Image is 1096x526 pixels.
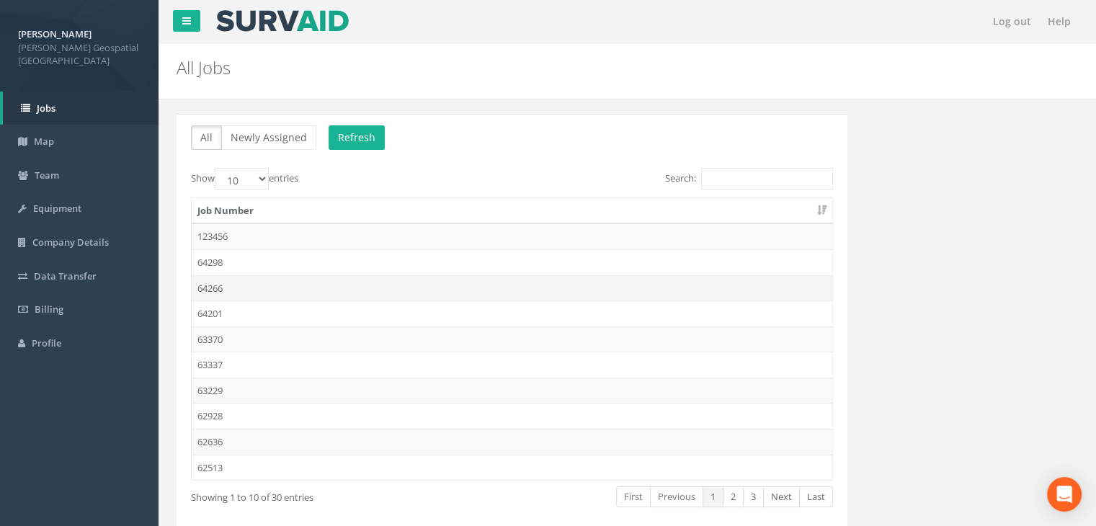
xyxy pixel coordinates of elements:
[192,198,832,224] th: Job Number: activate to sort column ascending
[18,41,141,68] span: [PERSON_NAME] Geospatial [GEOGRAPHIC_DATA]
[191,168,298,190] label: Show entries
[192,403,832,429] td: 62928
[192,352,832,378] td: 63337
[35,303,63,316] span: Billing
[37,102,55,115] span: Jobs
[701,168,833,190] input: Search:
[32,236,109,249] span: Company Details
[33,202,81,215] span: Equipment
[34,269,97,282] span: Data Transfer
[192,429,832,455] td: 62636
[192,249,832,275] td: 64298
[3,92,159,125] a: Jobs
[723,486,744,507] a: 2
[192,300,832,326] td: 64201
[763,486,800,507] a: Next
[32,336,61,349] span: Profile
[221,125,316,150] button: Newly Assigned
[192,223,832,249] td: 123456
[743,486,764,507] a: 3
[215,168,269,190] select: Showentries
[616,486,651,507] a: First
[177,58,925,77] h2: All Jobs
[192,326,832,352] td: 63370
[18,24,141,68] a: [PERSON_NAME] [PERSON_NAME] Geospatial [GEOGRAPHIC_DATA]
[329,125,385,150] button: Refresh
[34,135,54,148] span: Map
[1047,477,1082,512] div: Open Intercom Messenger
[799,486,833,507] a: Last
[191,485,446,504] div: Showing 1 to 10 of 30 entries
[703,486,723,507] a: 1
[192,378,832,404] td: 63229
[192,455,832,481] td: 62513
[18,27,92,40] strong: [PERSON_NAME]
[191,125,222,150] button: All
[650,486,703,507] a: Previous
[192,275,832,301] td: 64266
[665,168,833,190] label: Search:
[35,169,59,182] span: Team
